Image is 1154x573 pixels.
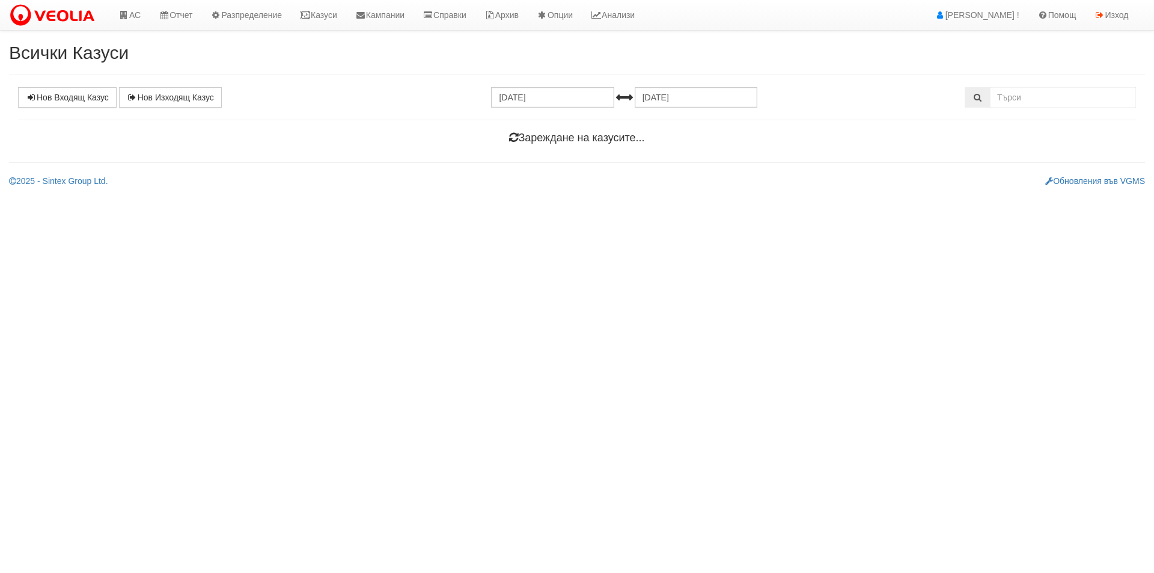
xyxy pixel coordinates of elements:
[9,3,100,28] img: VeoliaLogo.png
[1045,176,1145,186] a: Обновления във VGMS
[18,132,1136,144] h4: Зареждане на казусите...
[9,43,1145,63] h2: Всички Казуси
[9,176,108,186] a: 2025 - Sintex Group Ltd.
[18,87,117,108] a: Нов Входящ Казус
[990,87,1136,108] input: Търсене по Идентификатор, Бл/Вх/Ап, Тип, Описание, Моб. Номер, Имейл, Файл, Коментар,
[119,87,222,108] a: Нов Изходящ Казус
